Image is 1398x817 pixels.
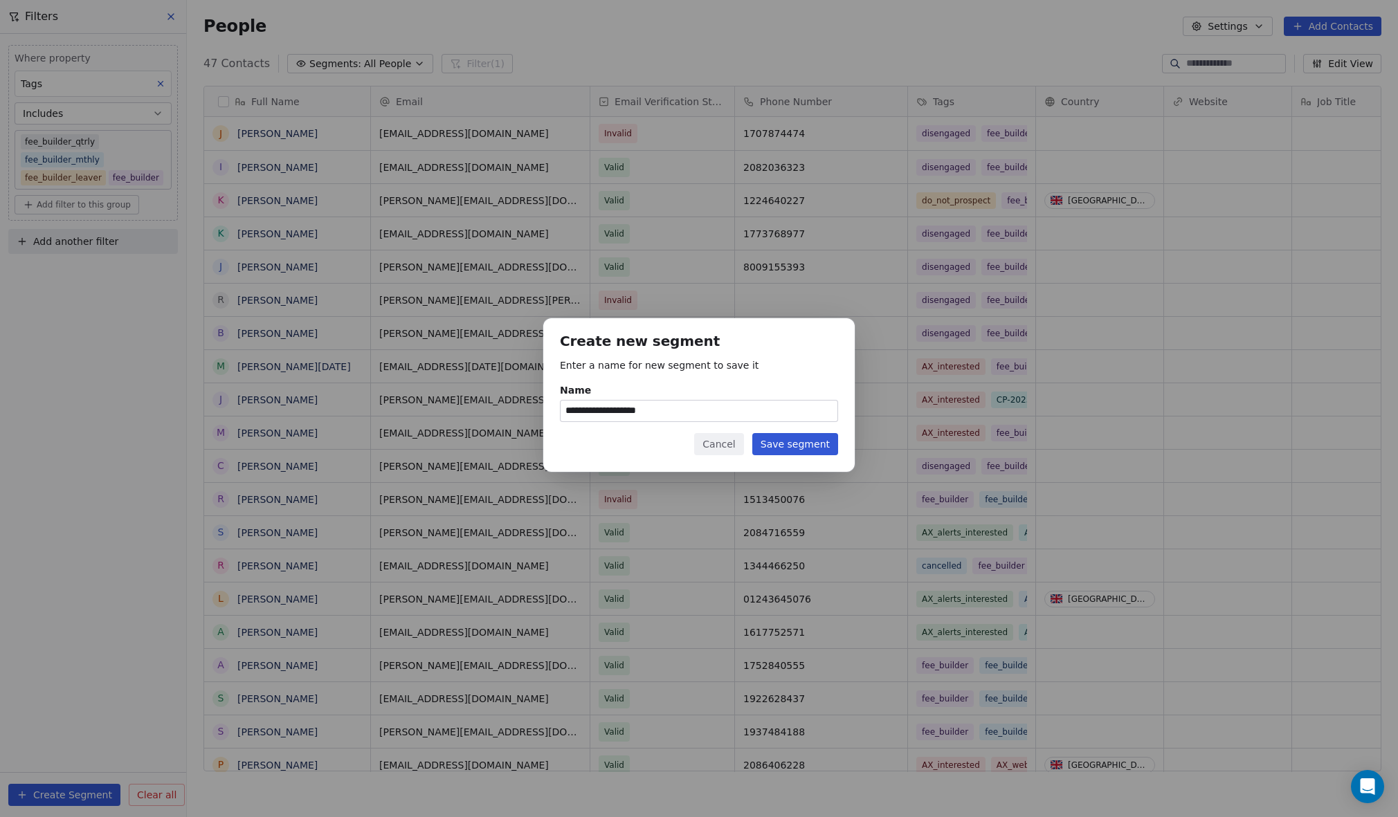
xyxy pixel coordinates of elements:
button: Cancel [694,433,743,455]
input: Name [561,401,837,421]
h1: Create new segment [560,335,838,349]
div: Name [560,383,838,397]
p: Enter a name for new segment to save it [560,358,838,372]
button: Save segment [752,433,838,455]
